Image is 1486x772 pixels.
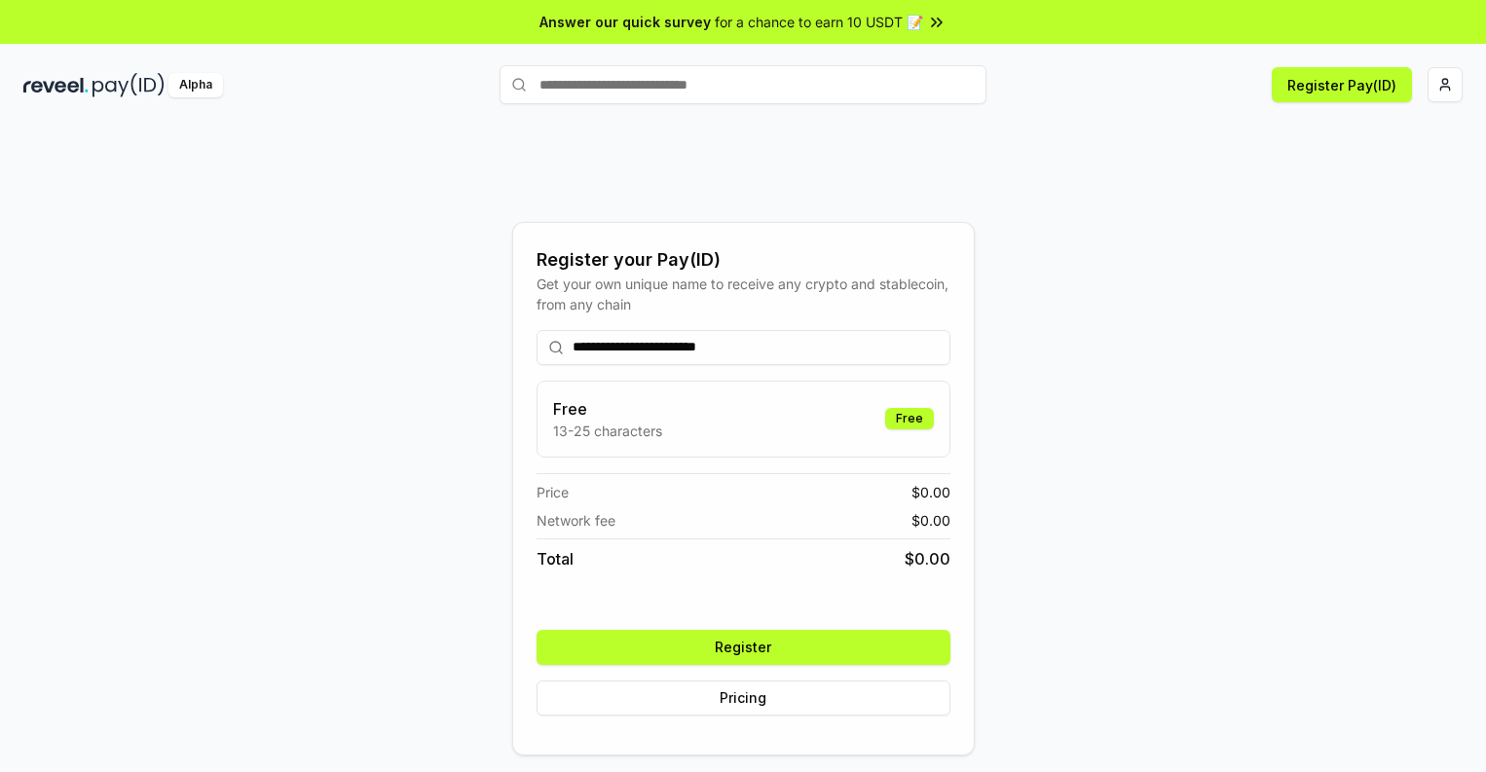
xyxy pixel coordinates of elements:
[715,12,923,32] span: for a chance to earn 10 USDT 📝
[537,274,950,314] div: Get your own unique name to receive any crypto and stablecoin, from any chain
[1272,67,1412,102] button: Register Pay(ID)
[537,680,950,716] button: Pricing
[23,73,89,97] img: reveel_dark
[537,630,950,665] button: Register
[537,547,574,570] span: Total
[537,510,615,531] span: Network fee
[168,73,223,97] div: Alpha
[905,547,950,570] span: $ 0.00
[537,246,950,274] div: Register your Pay(ID)
[93,73,165,97] img: pay_id
[885,408,934,429] div: Free
[537,482,569,502] span: Price
[911,482,950,502] span: $ 0.00
[539,12,711,32] span: Answer our quick survey
[553,421,662,441] p: 13-25 characters
[911,510,950,531] span: $ 0.00
[553,397,662,421] h3: Free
